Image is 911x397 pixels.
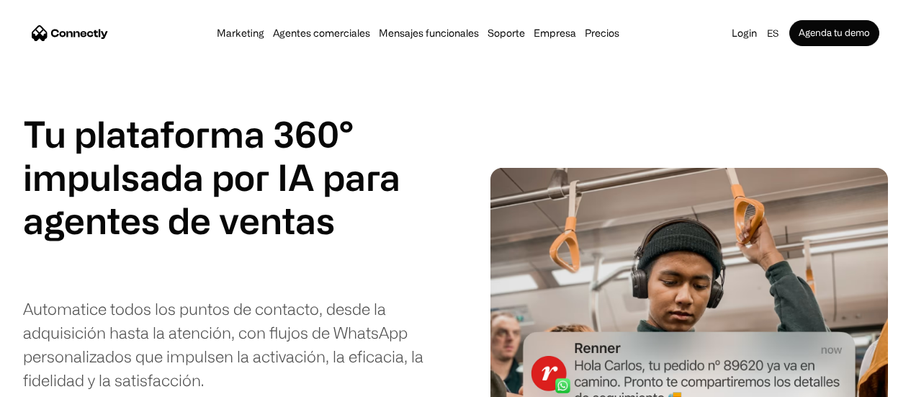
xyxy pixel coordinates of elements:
[789,20,879,46] a: Agenda tu demo
[374,27,483,39] a: Mensajes funcionales
[23,199,354,285] div: carousel
[534,23,576,43] div: Empresa
[23,199,354,242] h1: agentes de ventas
[761,23,789,43] div: es
[29,372,86,392] ul: Language list
[212,27,269,39] a: Marketing
[23,112,400,199] h1: Tu plataforma 360° impulsada por IA para
[727,23,761,43] a: Login
[32,22,108,44] a: home
[767,23,778,43] div: es
[14,370,86,392] aside: Language selected: Español
[483,27,529,39] a: Soporte
[269,27,374,39] a: Agentes comerciales
[580,27,624,39] a: Precios
[23,199,354,242] div: 1 of 4
[23,297,450,392] div: Automatice todos los puntos de contacto, desde la adquisición hasta la atención, con flujos de Wh...
[529,23,580,43] div: Empresa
